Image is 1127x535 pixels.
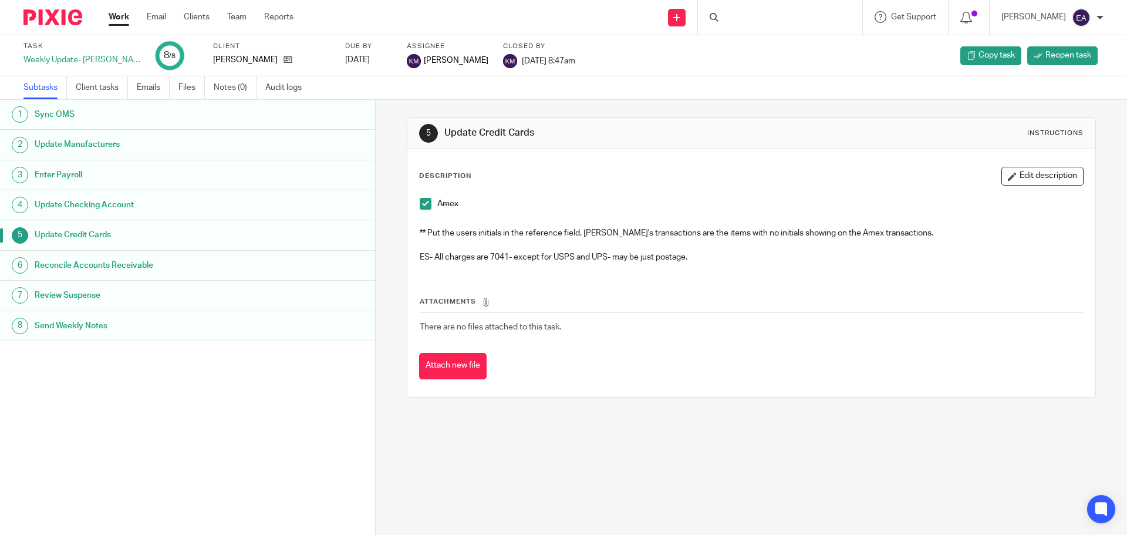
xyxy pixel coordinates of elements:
p: [PERSON_NAME] [213,54,278,66]
a: Email [147,11,166,23]
div: 5 [419,124,438,143]
img: svg%3E [503,54,517,68]
h1: Send Weekly Notes [35,317,254,335]
h1: Update Manufacturers [35,136,254,153]
a: Audit logs [265,76,311,99]
span: Copy task [978,49,1015,61]
div: 8 [164,49,176,62]
p: Description [419,171,471,181]
div: Weekly Update- [PERSON_NAME] [23,54,141,66]
p: ES- All charges are 7041- except for USPS and UPS- may be just postage. [420,251,1082,263]
a: Subtasks [23,76,67,99]
label: Closed by [503,42,575,51]
div: 2 [12,137,28,153]
span: There are no files attached to this task. [420,323,561,331]
img: svg%3E [1072,8,1091,27]
a: Emails [137,76,170,99]
a: Reports [264,11,293,23]
h1: Reconcile Accounts Receivable [35,257,254,274]
h1: Update Checking Account [35,196,254,214]
div: 5 [12,227,28,244]
div: Instructions [1027,129,1084,138]
a: Clients [184,11,210,23]
h1: Review Suspense [35,287,254,304]
h1: Update Credit Cards [35,226,254,244]
div: 7 [12,287,28,304]
a: Team [227,11,247,23]
button: Edit description [1001,167,1084,186]
label: Due by [345,42,392,51]
div: [DATE] [345,54,392,66]
h1: Update Credit Cards [444,127,777,139]
p: ** Put the users initials in the reference field. [PERSON_NAME]'s transactions are the items with... [420,227,1082,239]
div: 8 [12,318,28,334]
a: Client tasks [76,76,128,99]
a: Reopen task [1027,46,1098,65]
img: Pixie [23,9,82,25]
label: Task [23,42,141,51]
h1: Sync OMS [35,106,254,123]
h1: Enter Payroll [35,166,254,184]
small: /8 [169,53,176,59]
span: [PERSON_NAME] [424,55,488,66]
p: [PERSON_NAME] [1001,11,1066,23]
a: Files [178,76,205,99]
button: Attach new file [419,353,487,379]
a: Work [109,11,129,23]
div: 3 [12,167,28,183]
div: 4 [12,197,28,213]
div: 6 [12,257,28,274]
a: Copy task [960,46,1021,65]
span: [DATE] 8:47am [522,56,575,65]
img: svg%3E [407,54,421,68]
span: Attachments [420,298,476,305]
span: Reopen task [1045,49,1091,61]
p: Amex [437,198,1082,210]
a: Notes (0) [214,76,257,99]
div: 1 [12,106,28,123]
label: Client [213,42,330,51]
span: Get Support [891,13,936,21]
label: Assignee [407,42,488,51]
